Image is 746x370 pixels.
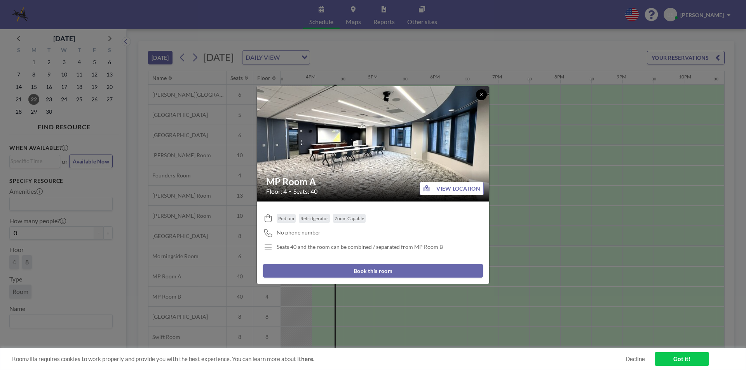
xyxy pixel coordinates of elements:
a: here. [301,355,314,362]
span: Podium [278,215,294,221]
a: Got it! [655,352,709,366]
a: Decline [626,355,645,363]
button: Book this room [263,264,483,278]
span: • [289,188,291,194]
img: 537.JPEG [257,56,490,231]
span: No phone number [277,229,321,236]
button: VIEW LOCATION [420,182,484,195]
span: Roomzilla requires cookies to work properly and provide you with the best experience. You can lea... [12,355,626,363]
p: Seats 40 and the room can be combined / separated from MP Room B [277,243,443,250]
span: Floor: 4 [266,188,287,195]
span: Zoom Capable [335,215,364,221]
span: Refridgerator [300,215,328,221]
span: Seats: 40 [293,188,317,195]
h2: MP Room A [266,176,481,188]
